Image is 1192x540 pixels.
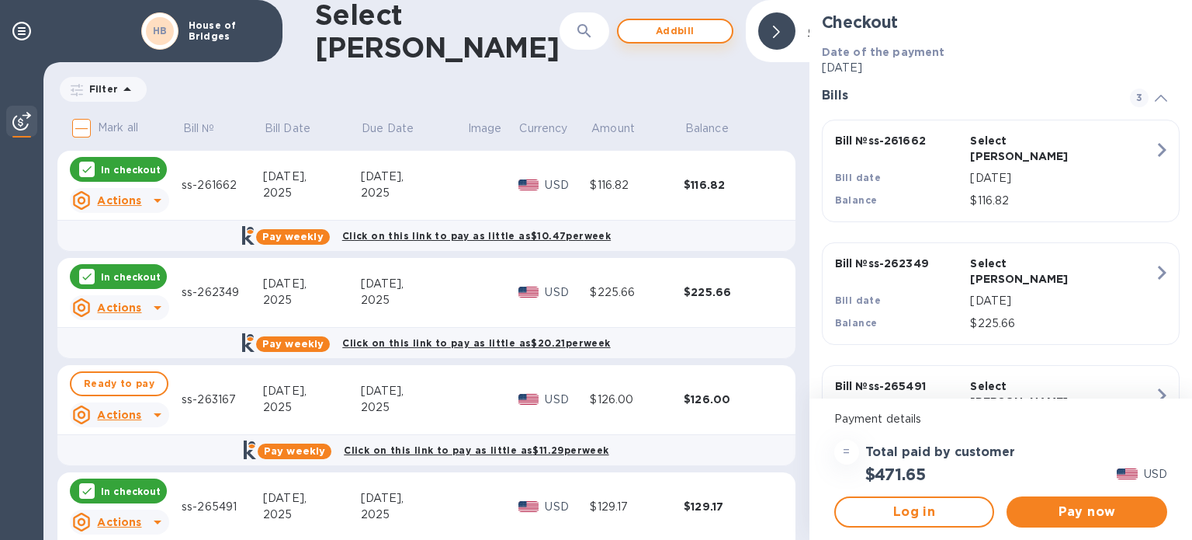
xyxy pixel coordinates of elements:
[631,22,719,40] span: Add bill
[685,120,749,137] span: Balance
[835,317,878,329] b: Balance
[685,120,729,137] p: Balance
[865,465,926,484] h2: $471.65
[590,499,684,515] div: $129.17
[590,392,684,408] div: $126.00
[822,60,1180,76] p: [DATE]
[822,12,1180,32] h2: Checkout
[361,185,467,201] div: 2025
[182,392,263,408] div: ss-263167
[97,516,141,528] u: Actions
[834,411,1167,427] p: Payment details
[545,284,590,301] p: USD
[361,507,467,523] div: 2025
[970,193,1154,209] p: $116.82
[361,276,467,292] div: [DATE],
[263,507,360,523] div: 2025
[361,169,467,185] div: [DATE],
[344,444,608,456] b: Click on this link to pay as little as $11.29 per week
[684,284,778,300] div: $225.66
[265,120,310,137] p: Bill Date
[835,294,882,306] b: Bill date
[361,292,467,308] div: 2025
[684,177,778,193] div: $116.82
[808,25,880,37] b: Click to hide
[182,177,263,193] div: ss-261662
[183,120,215,137] p: Bill №
[834,440,859,465] div: =
[822,242,1180,345] button: Bill №ss-262349Select [PERSON_NAME]Bill date[DATE]Balance$225.66
[70,371,168,396] button: Ready to pay
[263,399,360,416] div: 2025
[97,194,141,207] u: Actions
[342,337,610,349] b: Click on this link to pay as little as $20.21 per week
[835,133,965,148] p: Bill № ss-261662
[263,169,360,185] div: [DATE],
[263,185,360,201] div: 2025
[518,179,539,190] img: USD
[1019,503,1155,521] span: Pay now
[518,501,539,512] img: USD
[834,496,995,528] button: Log in
[183,120,235,137] span: Bill №
[970,133,1100,164] p: Select [PERSON_NAME]
[591,120,655,137] span: Amount
[362,120,414,137] p: Due Date
[822,89,1111,103] h3: Bills
[848,503,981,521] span: Log in
[182,284,263,301] div: ss-262349
[97,409,141,421] u: Actions
[545,392,590,408] p: USD
[262,231,324,242] b: Pay weekly
[361,490,467,507] div: [DATE],
[970,378,1100,409] p: Select [PERSON_NAME]
[822,120,1180,222] button: Bill №ss-261662Select [PERSON_NAME]Bill date[DATE]Balance$116.82
[1130,89,1149,107] span: 3
[262,338,324,350] b: Pay weekly
[153,25,168,37] b: HB
[970,315,1154,332] p: $225.66
[265,120,331,137] span: Bill Date
[362,120,434,137] span: Due Date
[545,499,590,515] p: USD
[98,120,138,136] p: Mark all
[263,276,360,292] div: [DATE],
[263,292,360,308] div: 2025
[970,256,1100,287] p: Select [PERSON_NAME]
[970,293,1154,309] p: [DATE]
[182,499,263,515] div: ss-265491
[1117,469,1138,479] img: USD
[97,301,141,314] u: Actions
[590,284,684,301] div: $225.66
[468,120,502,137] p: Image
[1007,496,1167,528] button: Pay now
[101,270,161,284] p: In checkout
[545,177,590,193] p: USD
[822,46,945,58] b: Date of the payment
[101,485,161,498] p: In checkout
[835,172,882,183] b: Bill date
[617,19,733,44] button: Addbill
[101,163,161,176] p: In checkout
[264,445,325,457] b: Pay weekly
[865,445,1015,460] h3: Total paid by customer
[835,378,965,394] p: Bill № ss-265491
[684,499,778,514] div: $129.17
[189,20,266,42] p: House of Bridges
[684,392,778,407] div: $126.00
[835,194,878,206] b: Balance
[590,177,684,193] div: $116.82
[84,375,154,393] span: Ready to pay
[518,394,539,405] img: USD
[361,399,467,416] div: 2025
[835,256,965,271] p: Bill № ss-262349
[822,365,1180,468] button: Bill №ss-265491Select [PERSON_NAME]
[519,120,567,137] p: Currency
[342,230,611,242] b: Click on this link to pay as little as $10.47 per week
[591,120,635,137] p: Amount
[1144,466,1167,483] p: USD
[970,170,1154,186] p: [DATE]
[83,82,118,96] p: Filter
